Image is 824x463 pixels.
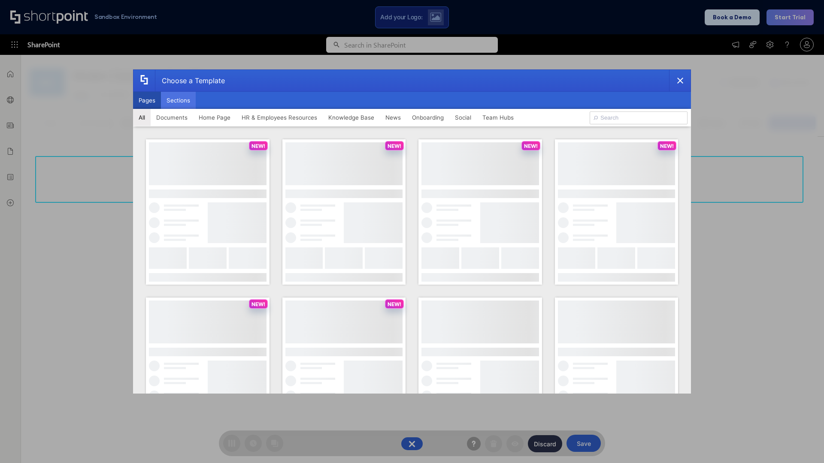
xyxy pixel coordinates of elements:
[151,109,193,126] button: Documents
[406,109,449,126] button: Onboarding
[380,109,406,126] button: News
[161,92,196,109] button: Sections
[193,109,236,126] button: Home Page
[477,109,519,126] button: Team Hubs
[388,143,401,149] p: NEW!
[323,109,380,126] button: Knowledge Base
[133,109,151,126] button: All
[660,143,674,149] p: NEW!
[236,109,323,126] button: HR & Employees Resources
[449,109,477,126] button: Social
[590,111,688,124] input: Search
[251,143,265,149] p: NEW!
[133,69,691,394] div: template selector
[524,143,538,149] p: NEW!
[388,301,401,307] p: NEW!
[251,301,265,307] p: NEW!
[669,364,824,463] iframe: Chat Widget
[155,70,225,91] div: Choose a Template
[133,92,161,109] button: Pages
